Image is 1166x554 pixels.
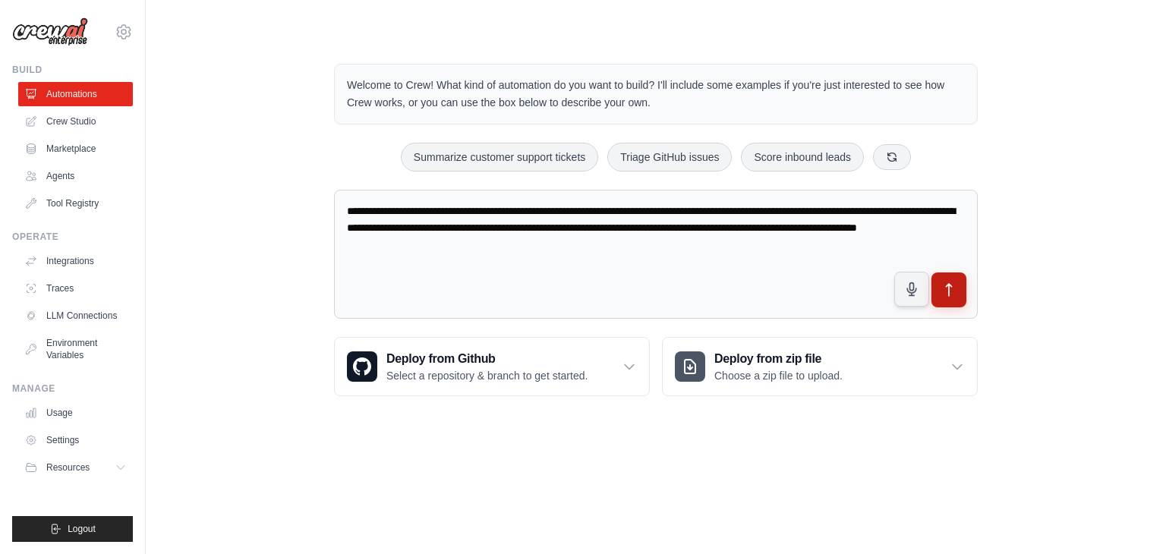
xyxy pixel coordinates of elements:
h3: Deploy from Github [386,350,588,368]
a: Agents [18,164,133,188]
p: Choose a zip file to upload. [714,368,843,383]
p: Select a repository & branch to get started. [386,368,588,383]
a: Usage [18,401,133,425]
button: Score inbound leads [741,143,864,172]
a: Traces [18,276,133,301]
a: Environment Variables [18,331,133,367]
a: Settings [18,428,133,452]
h3: Deploy from zip file [714,350,843,368]
button: Logout [12,516,133,542]
span: Logout [68,523,96,535]
a: Integrations [18,249,133,273]
div: Build [12,64,133,76]
button: Triage GitHub issues [607,143,732,172]
a: LLM Connections [18,304,133,328]
a: Crew Studio [18,109,133,134]
iframe: Chat Widget [1090,481,1166,554]
a: Marketplace [18,137,133,161]
p: Welcome to Crew! What kind of automation do you want to build? I'll include some examples if you'... [347,77,965,112]
div: Operate [12,231,133,243]
img: Logo [12,17,88,46]
span: Resources [46,461,90,474]
div: Manage [12,382,133,395]
a: Automations [18,82,133,106]
button: Summarize customer support tickets [401,143,598,172]
button: Resources [18,455,133,480]
a: Tool Registry [18,191,133,216]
